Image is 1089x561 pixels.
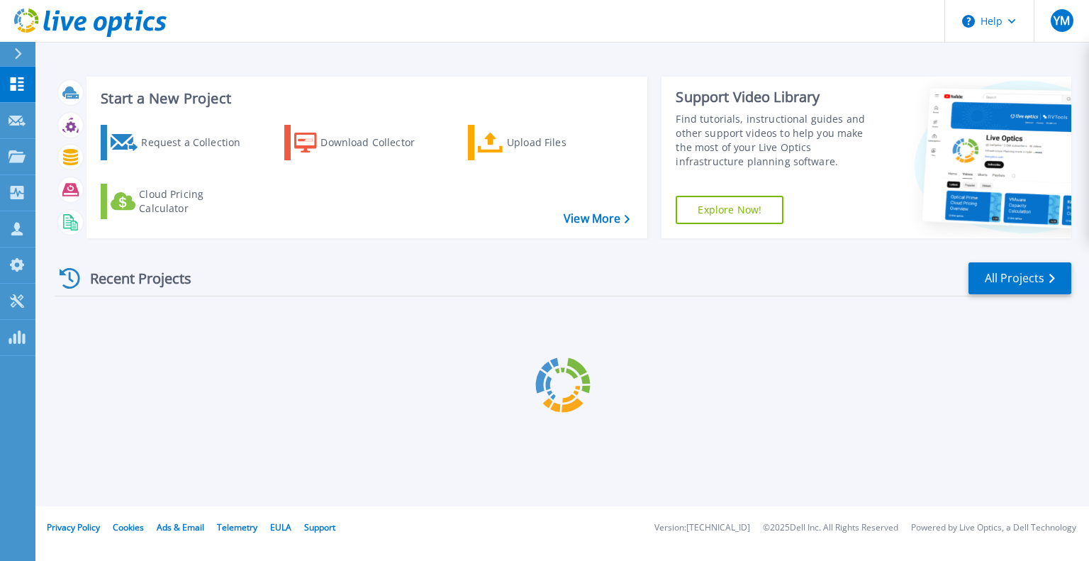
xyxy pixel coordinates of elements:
span: YM [1054,15,1070,26]
a: Explore Now! [676,196,783,224]
div: Support Video Library [676,88,881,106]
a: Cloud Pricing Calculator [101,184,259,219]
li: Version: [TECHNICAL_ID] [654,523,750,533]
div: Download Collector [320,128,434,157]
a: Support [304,521,335,533]
div: Request a Collection [141,128,255,157]
a: View More [564,212,630,226]
a: Ads & Email [157,521,204,533]
a: Download Collector [284,125,442,160]
a: EULA [270,521,291,533]
h3: Start a New Project [101,91,630,106]
a: Cookies [113,521,144,533]
div: Recent Projects [55,261,211,296]
div: Cloud Pricing Calculator [139,187,252,216]
a: All Projects [968,262,1071,294]
a: Request a Collection [101,125,259,160]
a: Privacy Policy [47,521,100,533]
a: Upload Files [468,125,626,160]
li: Powered by Live Optics, a Dell Technology [911,523,1076,533]
li: © 2025 Dell Inc. All Rights Reserved [763,523,898,533]
div: Upload Files [507,128,620,157]
a: Telemetry [217,521,257,533]
div: Find tutorials, instructional guides and other support videos to help you make the most of your L... [676,112,881,169]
